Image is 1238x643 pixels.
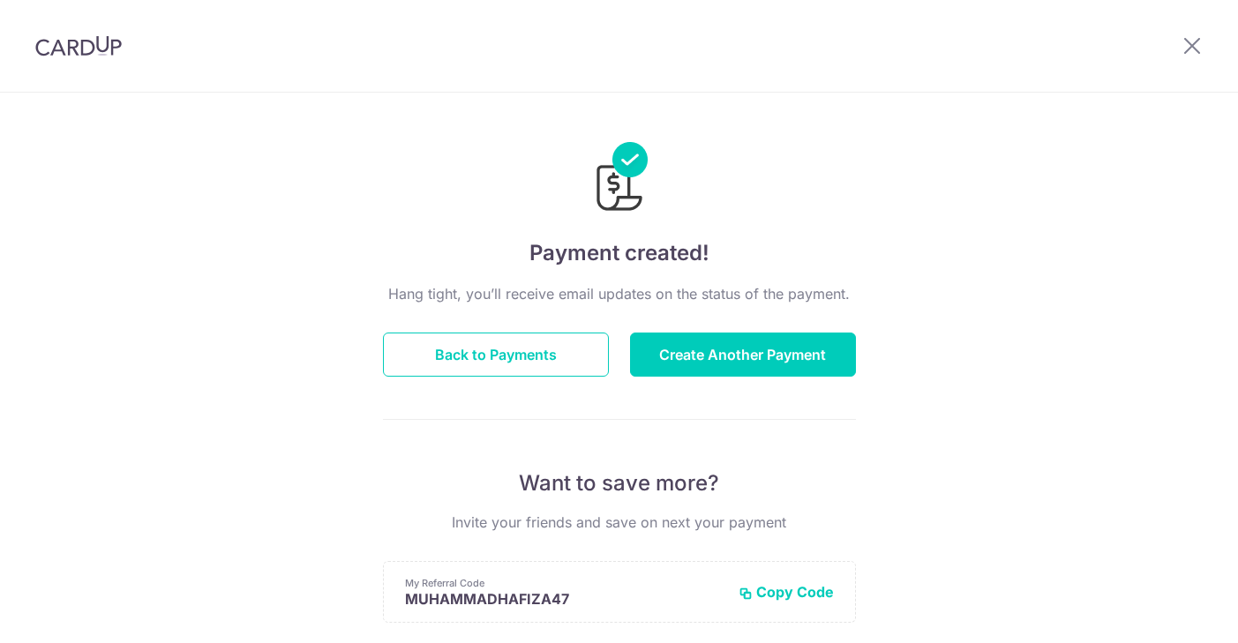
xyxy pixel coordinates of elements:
[383,512,856,533] p: Invite your friends and save on next your payment
[405,576,724,590] p: My Referral Code
[591,142,648,216] img: Payments
[383,333,609,377] button: Back to Payments
[630,333,856,377] button: Create Another Payment
[383,469,856,497] p: Want to save more?
[35,35,122,56] img: CardUp
[739,583,834,601] button: Copy Code
[383,283,856,304] p: Hang tight, you’ll receive email updates on the status of the payment.
[383,237,856,269] h4: Payment created!
[405,590,724,608] p: MUHAMMADHAFIZA47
